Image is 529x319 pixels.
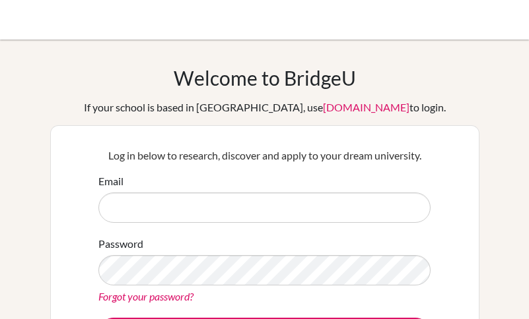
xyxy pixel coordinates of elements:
[98,290,194,303] a: Forgot your password?
[84,100,446,115] div: If your school is based in [GEOGRAPHIC_DATA], use to login.
[323,101,409,113] a: [DOMAIN_NAME]
[174,66,356,90] h1: Welcome to BridgeU
[98,173,123,189] label: Email
[98,236,143,252] label: Password
[98,148,431,163] p: Log in below to research, discover and apply to your dream university.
